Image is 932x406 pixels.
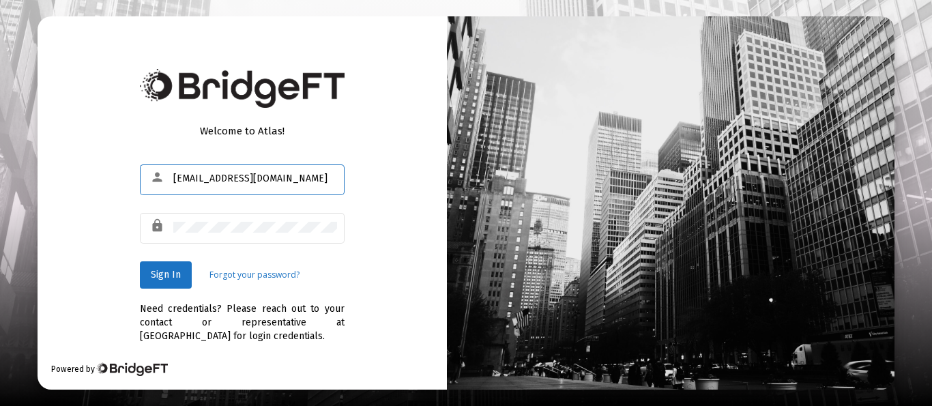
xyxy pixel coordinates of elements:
div: Need credentials? Please reach out to your contact or representative at [GEOGRAPHIC_DATA] for log... [140,289,345,343]
button: Sign In [140,261,192,289]
span: Sign In [151,269,181,280]
img: Bridge Financial Technology Logo [96,362,168,376]
mat-icon: lock [150,218,166,234]
div: Welcome to Atlas! [140,124,345,138]
a: Forgot your password? [209,268,300,282]
mat-icon: person [150,169,166,186]
img: Bridge Financial Technology Logo [140,69,345,108]
input: Email or Username [173,173,337,184]
div: Powered by [51,362,168,376]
